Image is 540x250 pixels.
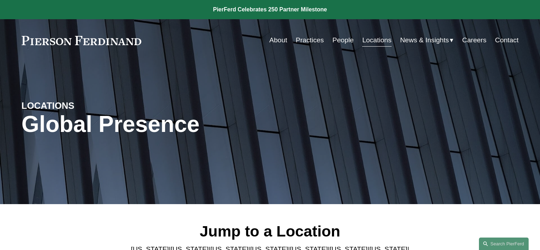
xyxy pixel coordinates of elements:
[332,33,354,47] a: People
[400,34,449,47] span: News & Insights
[400,33,454,47] a: folder dropdown
[462,33,486,47] a: Careers
[479,238,529,250] a: Search this site
[269,33,287,47] a: About
[125,222,415,240] h2: Jump to a Location
[22,100,146,111] h4: LOCATIONS
[495,33,518,47] a: Contact
[296,33,324,47] a: Practices
[362,33,391,47] a: Locations
[22,111,353,137] h1: Global Presence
